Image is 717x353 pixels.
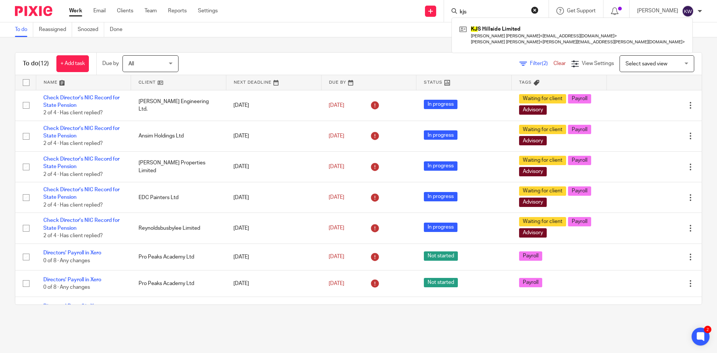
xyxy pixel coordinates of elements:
[226,297,321,323] td: [DATE]
[56,55,89,72] a: + Add task
[168,7,187,15] a: Reports
[424,278,458,287] span: Not started
[43,202,103,208] span: 2 of 4 · Has client replied?
[226,151,321,182] td: [DATE]
[39,22,72,37] a: Reassigned
[198,7,218,15] a: Settings
[43,304,101,309] a: Directors' Payroll in Xero
[519,198,547,207] span: Advisory
[15,22,33,37] a: To do
[424,223,457,232] span: In progress
[93,7,106,15] a: Email
[131,297,226,323] td: Pro Peaks Academy Ltd
[226,90,321,121] td: [DATE]
[519,94,566,103] span: Waiting for client
[43,157,119,169] a: Check Director's NIC Record for State Pension
[568,186,591,196] span: Payroll
[567,8,596,13] span: Get Support
[131,213,226,244] td: Reynoldsbusbylee Limited
[43,95,119,108] a: Check Director's NIC Record for State Pension
[43,187,119,200] a: Check Director's NIC Record for State Pension
[110,22,128,37] a: Done
[519,228,547,238] span: Advisory
[568,125,591,134] span: Payroll
[519,278,542,287] span: Payroll
[637,7,678,15] p: [PERSON_NAME]
[553,61,566,66] a: Clear
[519,80,532,84] span: Tags
[43,285,90,290] span: 0 of 8 · Any changes
[117,7,133,15] a: Clients
[329,164,344,169] span: [DATE]
[23,60,49,68] h1: To do
[519,217,566,226] span: Waiting for client
[43,250,101,256] a: Directors' Payroll in Xero
[329,226,344,231] span: [DATE]
[704,326,711,333] div: 2
[43,141,103,146] span: 2 of 4 · Has client replied?
[128,61,134,66] span: All
[43,172,103,177] span: 2 of 4 · Has client replied?
[568,94,591,103] span: Payroll
[519,156,566,165] span: Waiting for client
[329,195,344,200] span: [DATE]
[226,213,321,244] td: [DATE]
[131,121,226,151] td: Ansim Holdings Ltd
[424,130,457,140] span: In progress
[530,61,553,66] span: Filter
[424,161,457,171] span: In progress
[424,100,457,109] span: In progress
[102,60,119,67] p: Due by
[43,233,103,238] span: 2 of 4 · Has client replied?
[69,7,82,15] a: Work
[43,110,103,115] span: 2 of 4 · Has client replied?
[131,151,226,182] td: [PERSON_NAME] Properties Limited
[43,218,119,230] a: Check Director's NIC Record for State Pension
[131,244,226,270] td: Pro Peaks Academy Ltd
[145,7,157,15] a: Team
[329,281,344,286] span: [DATE]
[531,6,538,14] button: Clear
[519,167,547,176] span: Advisory
[329,133,344,139] span: [DATE]
[459,9,526,16] input: Search
[43,277,101,282] a: Directors' Payroll in Xero
[542,61,548,66] span: (2)
[15,6,52,16] img: Pixie
[682,5,694,17] img: svg%3E
[43,258,90,263] span: 0 of 8 · Any changes
[519,251,542,261] span: Payroll
[568,156,591,165] span: Payroll
[519,136,547,145] span: Advisory
[519,186,566,196] span: Waiting for client
[131,270,226,297] td: Pro Peaks Academy Ltd
[78,22,104,37] a: Snoozed
[131,90,226,121] td: [PERSON_NAME] Engineering Ltd.
[519,105,547,115] span: Advisory
[226,270,321,297] td: [DATE]
[329,254,344,260] span: [DATE]
[43,126,119,139] a: Check Director's NIC Record for State Pension
[582,61,614,66] span: View Settings
[424,192,457,201] span: In progress
[38,61,49,66] span: (12)
[626,61,667,66] span: Select saved view
[226,244,321,270] td: [DATE]
[424,251,458,261] span: Not started
[329,103,344,108] span: [DATE]
[131,182,226,213] td: EDC Painters Ltd
[226,121,321,151] td: [DATE]
[568,217,591,226] span: Payroll
[226,182,321,213] td: [DATE]
[519,125,566,134] span: Waiting for client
